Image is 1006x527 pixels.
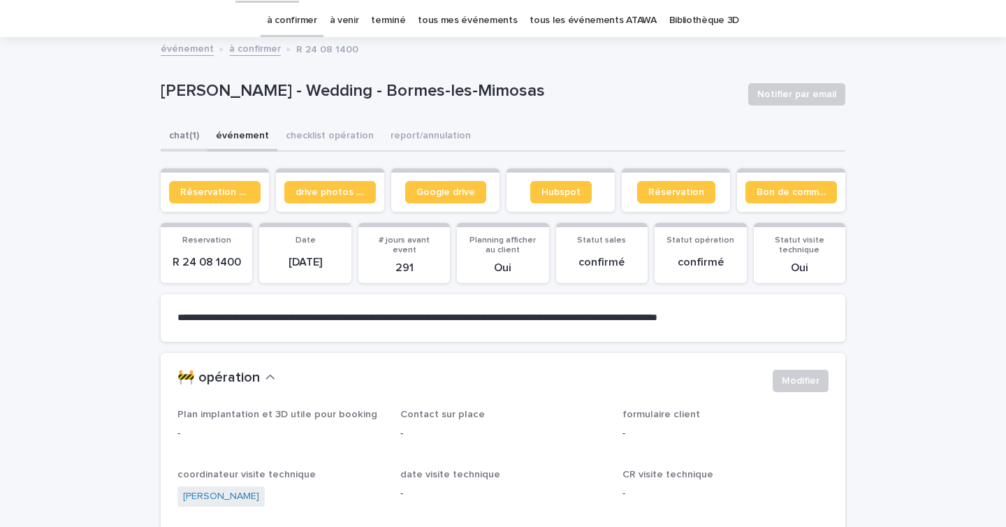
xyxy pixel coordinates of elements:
a: Hubspot [530,181,592,203]
span: Statut sales [577,236,626,245]
span: drive photos coordinateur [296,187,365,197]
span: Plan implantation et 3D utile pour booking [177,410,377,419]
button: chat (1) [161,122,207,152]
span: Réservation client [180,187,249,197]
span: Bon de commande [757,187,826,197]
span: Modifier [782,374,819,388]
a: Bon de commande [745,181,837,203]
p: R 24 08 1400 [169,256,244,269]
span: # jours avant event [379,236,430,254]
p: confirmé [663,256,738,269]
p: confirmé [564,256,639,269]
p: - [400,426,606,441]
span: coordinateur visite technique [177,470,316,479]
p: Oui [465,261,540,275]
span: Statut opération [666,236,734,245]
button: Modifier [773,370,829,392]
p: - [622,426,829,441]
p: Oui [762,261,837,275]
button: 🚧 opération [177,370,275,387]
a: drive photos coordinateur [284,181,376,203]
p: [DATE] [268,256,342,269]
span: Reservation [182,236,231,245]
span: formulaire client [622,410,700,419]
span: Réservation [648,187,704,197]
p: [PERSON_NAME] - Wedding - Bormes-les-Mimosas [161,81,737,101]
a: Réservation [637,181,715,203]
a: [PERSON_NAME] [183,489,259,504]
span: Date [296,236,316,245]
a: Réservation client [169,181,261,203]
span: date visite technique [400,470,500,479]
span: Statut visite technique [775,236,824,254]
span: Notifier par email [757,87,836,101]
button: checklist opération [277,122,382,152]
button: événement [207,122,277,152]
span: Google drive [416,187,475,197]
a: à venir [330,4,359,37]
a: à confirmer [267,4,317,37]
span: Contact sur place [400,410,485,419]
a: tous mes événements [418,4,517,37]
span: CR visite technique [622,470,713,479]
a: à confirmer [229,40,281,56]
p: - [177,426,384,441]
a: terminé [371,4,405,37]
p: R 24 08 1400 [296,41,358,56]
button: Notifier par email [748,83,845,106]
p: 291 [367,261,442,275]
span: Hubspot [541,187,581,197]
p: - [622,486,829,501]
a: événement [161,40,214,56]
span: Planning afficher au client [469,236,536,254]
a: tous les événements ATAWA [530,4,656,37]
h2: 🚧 opération [177,370,260,387]
a: Google drive [405,181,486,203]
p: - [400,486,606,501]
button: report/annulation [382,122,479,152]
a: Bibliothèque 3D [669,4,739,37]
